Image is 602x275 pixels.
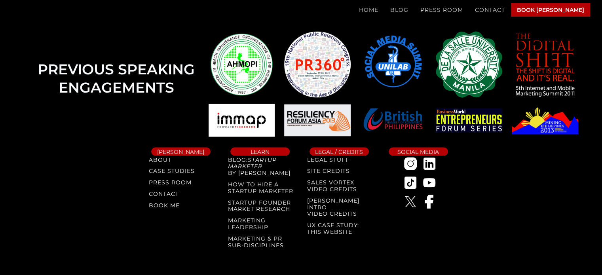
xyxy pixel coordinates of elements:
p: Social Media [389,148,448,156]
em: Startup Marketer [228,156,277,170]
a: Home [359,7,378,13]
a: How to hire a Startup Marketer [228,181,295,195]
p: Previous Speaking Engagements [24,60,209,97]
a: case studies [149,168,216,174]
a: Site Credits [307,168,374,174]
p: Legal / Credits [310,148,369,156]
a: startup founder market research [228,199,295,213]
a: PRESS ROOM [420,7,463,13]
a: Press ROOM [149,179,216,186]
p: [PERSON_NAME] [151,148,211,156]
a: About [149,157,216,163]
a: Marketing Leadership [228,217,295,231]
a: BOOK ME [149,202,216,209]
p: Learn [230,148,290,156]
a: sales vortexvideo credits [307,179,374,193]
a: UX CASE STUDY:THIS WEBSITE [307,222,374,235]
a: contact [149,191,216,197]
a: blog [390,7,408,13]
a: Blog:Startup Marketer by [PERSON_NAME] [228,157,295,176]
a: CONTACT [475,7,505,13]
a: [PERSON_NAME] introvideo credits [307,197,374,217]
a: Legal Stuff [307,157,374,163]
a: BOOK [PERSON_NAME] [511,3,590,17]
a: Marketing & PRSub-disciplines [228,235,295,249]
